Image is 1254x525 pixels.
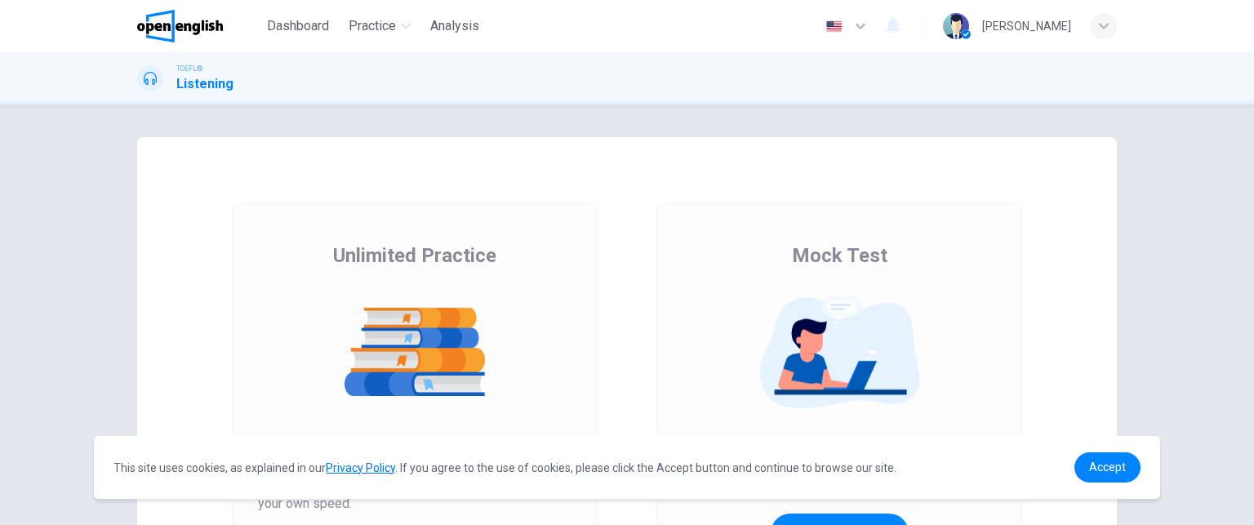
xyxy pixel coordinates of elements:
a: dismiss cookie message [1074,452,1141,483]
a: OpenEnglish logo [137,10,260,42]
span: This site uses cookies, as explained in our . If you agree to the use of cookies, please click th... [113,461,896,474]
button: Practice [342,11,417,41]
span: Dashboard [267,16,329,36]
span: Analysis [430,16,479,36]
div: cookieconsent [94,436,1160,499]
span: Practice [349,16,396,36]
span: Mock Test [792,242,887,269]
span: Accept [1089,460,1126,474]
button: Dashboard [260,11,336,41]
span: TOEFL® [176,63,202,74]
span: Unlimited Practice [333,242,496,269]
h1: Listening [176,74,233,94]
img: OpenEnglish logo [137,10,223,42]
div: [PERSON_NAME] [982,16,1071,36]
span: This mode lets you answer as many questions as you want. There is no time limit. You get feedback... [258,435,571,514]
button: Analysis [424,11,486,41]
span: This mode gives you a test like the real one. You will get a score and see what you are good at a... [683,435,996,494]
img: Profile picture [943,13,969,39]
img: en [824,20,844,33]
a: Privacy Policy [326,461,395,474]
